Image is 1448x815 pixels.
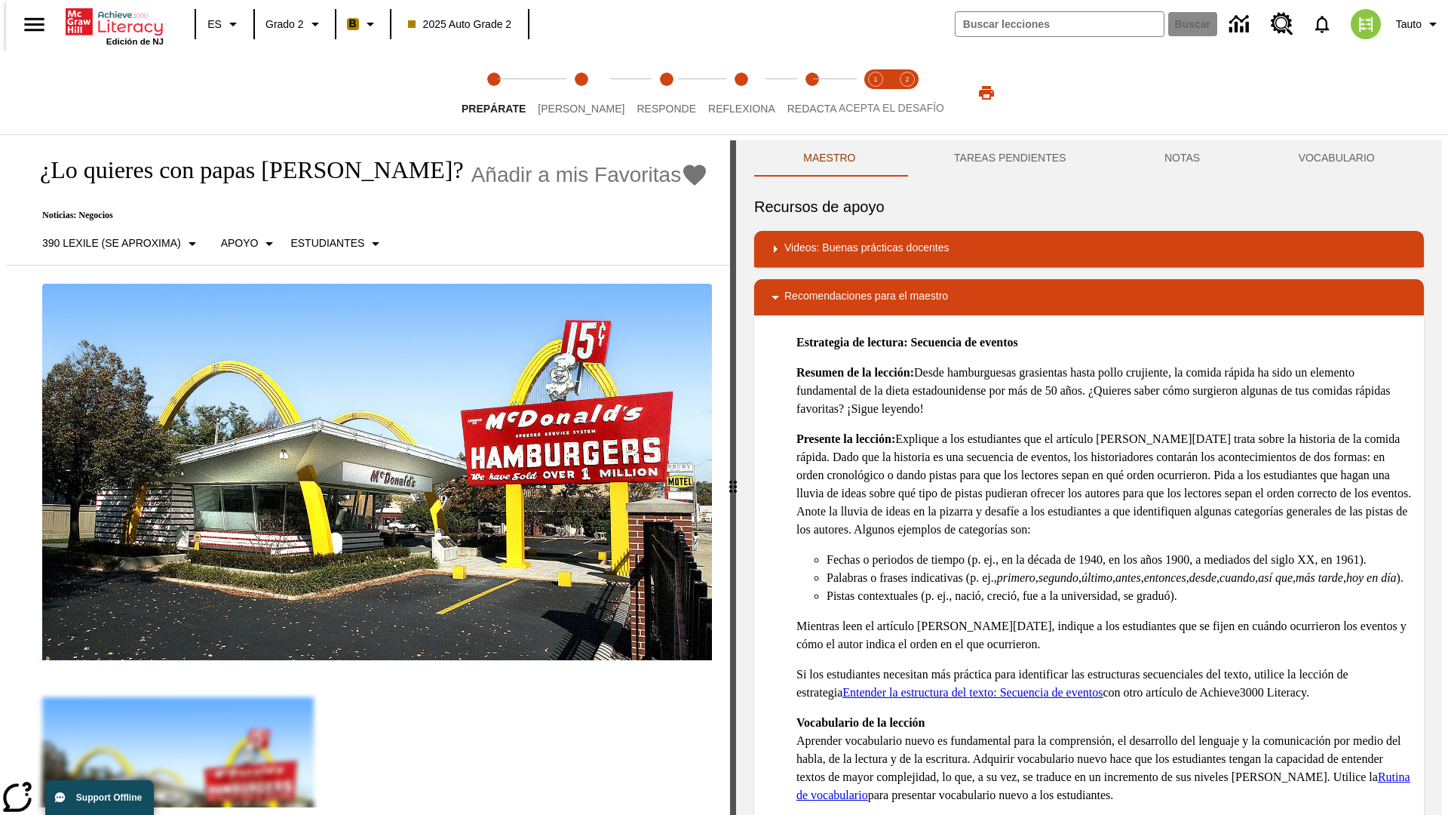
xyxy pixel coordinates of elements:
[905,140,1115,177] button: TAREAS PENDIENTES
[1296,571,1343,584] em: más tarde
[827,587,1412,605] li: Pistas contextuales (p. ej., nació, creció, fue a la universidad, se graduó).
[1081,571,1112,584] em: último
[349,14,357,33] span: B
[215,230,285,257] button: Tipo de apoyo, Apoyo
[12,2,57,47] button: Abrir el menú lateral
[24,156,464,184] h1: ¿Lo quieres con papas [PERSON_NAME]?
[1249,140,1424,177] button: VOCABULARIO
[6,140,730,807] div: reading
[207,17,222,32] span: ES
[854,51,897,134] button: Acepta el desafío lee step 1 of 2
[471,163,682,187] span: Añadir a mis Favoritas
[827,551,1412,569] li: Fechas o periodos de tiempo (p. ej., en la década de 1940, en los años 1900, a mediados del siglo...
[905,75,909,83] text: 2
[842,686,1103,699] a: Entender la estructura del texto: Secuencia de eventos
[784,288,948,306] p: Recomendaciones para el maestro
[449,51,538,134] button: Prepárate step 1 of 5
[1396,17,1422,32] span: Tauto
[956,12,1164,36] input: Buscar campo
[1219,571,1255,584] em: cuando
[624,51,708,134] button: Responde step 3 of 5
[1038,571,1078,584] em: segundo
[796,364,1412,418] p: Desde hamburguesas grasientas hasta pollo crujiente, la comida rápida ha sido un elemento fundame...
[24,210,708,221] p: Noticias: Negocios
[796,714,1412,804] p: Aprender vocabulario nuevo es fundamental para la comprensión, el desarrollo del lenguaje y la co...
[754,195,1424,219] h6: Recursos de apoyo
[1351,9,1381,39] img: avatar image
[962,79,1011,106] button: Imprimir
[775,51,849,134] button: Redacta step 5 of 5
[1342,5,1390,44] button: Escoja un nuevo avatar
[462,103,526,115] span: Prepárate
[796,336,1018,349] strong: Estrategia de lectura: Secuencia de eventos
[526,51,637,134] button: Lee step 2 of 5
[754,140,905,177] button: Maestro
[796,430,1412,539] p: Explique a los estudiantes que el artículo [PERSON_NAME][DATE] trata sobre la historia de la comi...
[1115,140,1250,177] button: NOTAS
[1390,11,1448,38] button: Perfil/Configuración
[1302,5,1342,44] a: Notificaciones
[201,11,249,38] button: Lenguaje: ES, Selecciona un idioma
[997,571,1035,584] em: primero
[1115,571,1141,584] em: antes
[265,17,304,32] span: Grado 2
[66,5,164,46] div: Portada
[45,780,154,815] button: Support Offline
[827,569,1412,587] li: Palabras o frases indicativas (p. ej., , , , , , , , , , ).
[873,75,877,83] text: 1
[538,103,624,115] span: [PERSON_NAME]
[754,231,1424,267] div: Videos: Buenas prácticas docentes
[1220,4,1262,45] a: Centro de información
[1262,4,1302,45] a: Centro de recursos, Se abrirá en una pestaña nueva.
[796,617,1412,654] p: Mientras leen el artículo [PERSON_NAME][DATE], indique a los estudiantes que se fijen en cuándo o...
[637,103,696,115] span: Responde
[76,792,142,803] span: Support Offline
[796,366,914,379] strong: Resumen de la lección:
[796,716,925,729] strong: Vocabulario de la lección
[284,230,391,257] button: Seleccionar estudiante
[1189,571,1216,584] em: desde
[885,51,929,134] button: Acepta el desafío contesta step 2 of 2
[221,235,259,251] p: Apoyo
[754,140,1424,177] div: Instructional Panel Tabs
[708,103,775,115] span: Reflexiona
[106,37,164,46] span: Edición de NJ
[787,103,837,115] span: Redacta
[754,279,1424,315] div: Recomendaciones para el maestro
[471,161,709,188] button: Añadir a mis Favoritas - ¿Lo quieres con papas fritas?
[36,230,207,257] button: Seleccione Lexile, 390 Lexile (Se aproxima)
[42,235,181,251] p: 390 Lexile (Se aproxima)
[1144,571,1186,584] em: entonces
[259,11,330,38] button: Grado: Grado 2, Elige un grado
[341,11,385,38] button: Boost El color de la clase es anaranjado claro. Cambiar el color de la clase.
[839,102,944,114] span: ACEPTA EL DESAFÍO
[290,235,364,251] p: Estudiantes
[1346,571,1397,584] em: hoy en día
[696,51,787,134] button: Reflexiona step 4 of 5
[730,140,736,815] div: Pulsa la tecla de intro o la barra espaciadora y luego presiona las flechas de derecha e izquierd...
[784,240,949,258] p: Videos: Buenas prácticas docentes
[796,432,895,445] strong: Presente la lección:
[1258,571,1293,584] em: así que
[736,140,1442,815] div: activity
[796,666,1412,702] p: Si los estudiantes necesitan más práctica para identificar las estructuras secuenciales del texto...
[42,284,712,661] img: Uno de los primeros locales de McDonald's, con el icónico letrero rojo y los arcos amarillos.
[408,17,512,32] span: 2025 Auto Grade 2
